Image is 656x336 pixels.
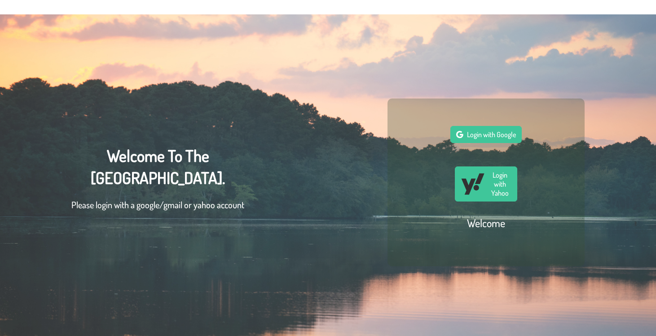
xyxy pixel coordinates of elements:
[71,145,244,220] div: Welcome To The [GEOGRAPHIC_DATA].
[489,170,511,197] span: Login with Yahoo
[450,126,522,143] button: Login with Google
[467,130,516,139] span: Login with Google
[71,198,244,211] p: Please login with a google/gmail or yahoo account
[467,216,505,230] h2: Welcome
[455,166,517,202] button: Login with Yahoo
